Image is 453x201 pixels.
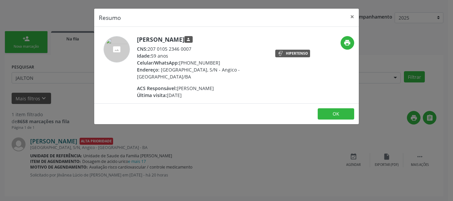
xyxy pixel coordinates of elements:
[137,67,240,80] span: [GEOGRAPHIC_DATA], S/N - Angico - [GEOGRAPHIC_DATA]/BA
[137,46,148,52] span: CNS:
[103,36,130,63] img: accompaniment
[137,92,167,98] span: Última visita:
[346,9,359,25] button: Close
[186,37,191,42] i: person
[344,39,351,46] i: print
[286,52,308,55] div: Hipertenso
[137,67,160,73] span: Endereço:
[341,36,354,50] button: print
[137,45,266,52] div: 207 0105 2346 0007
[318,108,354,120] button: OK
[137,59,266,66] div: [PHONE_NUMBER]
[184,36,193,43] span: Responsável
[137,53,151,59] span: Idade:
[137,92,266,99] div: [DATE]
[137,52,266,59] div: 59 anos
[137,85,266,92] div: [PERSON_NAME]
[137,60,179,66] span: Celular/WhatsApp:
[137,36,266,43] h5: [PERSON_NAME]
[137,85,177,91] span: ACS Responsável:
[99,13,121,22] h5: Resumo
